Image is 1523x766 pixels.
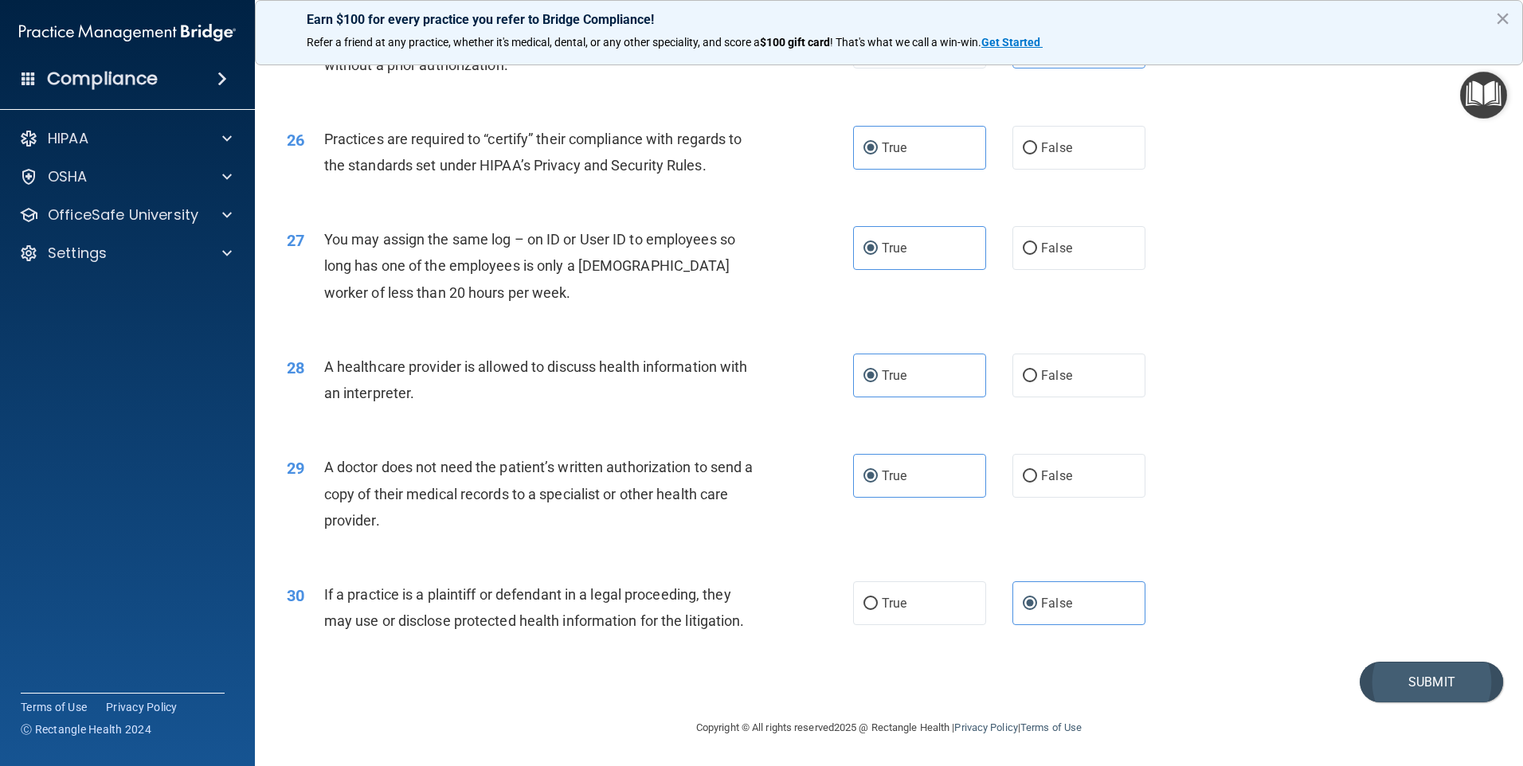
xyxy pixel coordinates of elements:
[287,231,304,250] span: 27
[1495,6,1510,31] button: Close
[1360,662,1503,702] button: Submit
[760,36,830,49] strong: $100 gift card
[324,231,735,300] span: You may assign the same log – on ID or User ID to employees so long has one of the employees is o...
[307,36,760,49] span: Refer a friend at any practice, whether it's medical, dental, or any other speciality, and score a
[863,598,878,610] input: True
[19,129,232,148] a: HIPAA
[19,17,236,49] img: PMB logo
[863,471,878,483] input: True
[1023,471,1037,483] input: False
[324,131,742,174] span: Practices are required to “certify” their compliance with regards to the standards set under HIPA...
[19,244,232,263] a: Settings
[954,721,1017,733] a: Privacy Policy
[882,368,906,383] span: True
[882,468,906,483] span: True
[830,36,981,49] span: ! That's what we call a win-win.
[598,702,1180,753] div: Copyright © All rights reserved 2025 @ Rectangle Health | |
[1041,596,1072,611] span: False
[1041,368,1072,383] span: False
[1023,598,1037,610] input: False
[307,12,1471,27] p: Earn $100 for every practice you refer to Bridge Compliance!
[48,167,88,186] p: OSHA
[863,143,878,154] input: True
[287,586,304,605] span: 30
[324,29,745,72] span: Appointment reminders are allowed under the HIPAA Privacy Rule without a prior authorization.
[287,459,304,478] span: 29
[21,699,87,715] a: Terms of Use
[1023,370,1037,382] input: False
[1460,72,1507,119] button: Open Resource Center
[324,358,748,401] span: A healthcare provider is allowed to discuss health information with an interpreter.
[19,205,232,225] a: OfficeSafe University
[287,131,304,150] span: 26
[324,586,745,629] span: If a practice is a plaintiff or defendant in a legal proceeding, they may use or disclose protect...
[1020,721,1082,733] a: Terms of Use
[981,36,1043,49] a: Get Started
[19,167,232,186] a: OSHA
[48,205,198,225] p: OfficeSafe University
[21,721,151,737] span: Ⓒ Rectangle Health 2024
[48,129,88,148] p: HIPAA
[48,244,107,263] p: Settings
[106,699,178,715] a: Privacy Policy
[1041,468,1072,483] span: False
[882,140,906,155] span: True
[287,358,304,377] span: 28
[981,36,1040,49] strong: Get Started
[882,240,906,256] span: True
[1023,143,1037,154] input: False
[1041,140,1072,155] span: False
[863,370,878,382] input: True
[324,459,754,528] span: A doctor does not need the patient’s written authorization to send a copy of their medical record...
[863,243,878,255] input: True
[1023,243,1037,255] input: False
[47,68,158,90] h4: Compliance
[1041,240,1072,256] span: False
[882,596,906,611] span: True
